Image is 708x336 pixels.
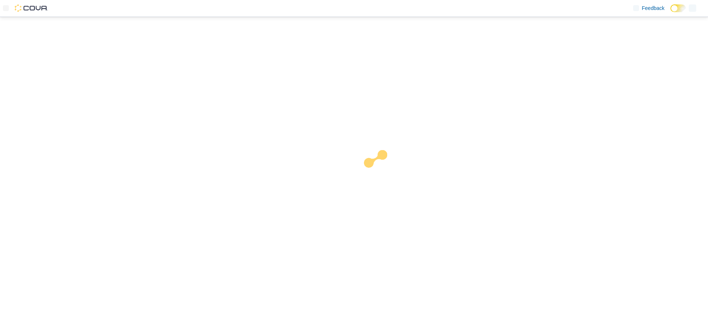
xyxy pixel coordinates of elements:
[670,4,686,12] input: Dark Mode
[354,145,409,200] img: cova-loader
[15,4,48,12] img: Cova
[630,1,667,15] a: Feedback
[642,4,664,12] span: Feedback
